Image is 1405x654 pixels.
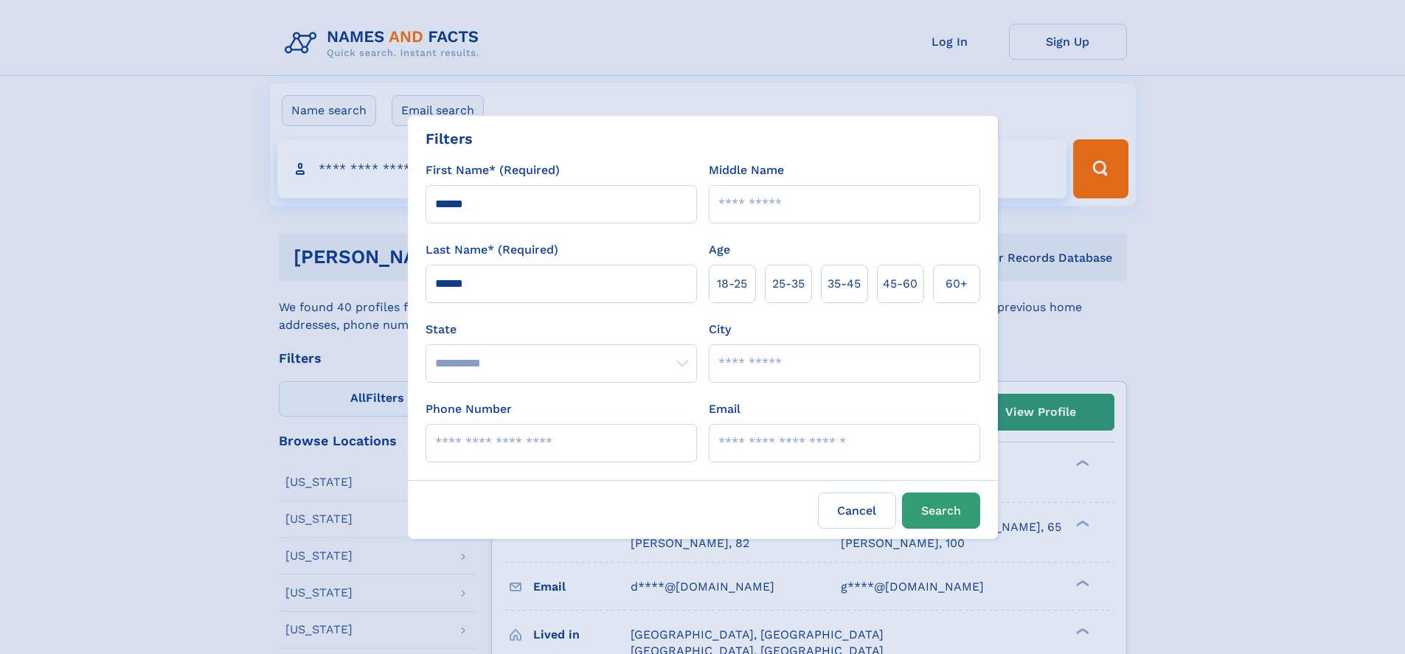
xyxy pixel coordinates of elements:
div: Filters [426,128,473,150]
span: 45‑60 [883,275,917,293]
label: Email [709,400,740,418]
span: 25‑35 [772,275,805,293]
label: Phone Number [426,400,512,418]
span: 35‑45 [828,275,861,293]
label: Cancel [818,493,896,529]
label: Last Name* (Required) [426,241,558,259]
label: Age [709,241,730,259]
label: First Name* (Required) [426,161,560,179]
label: Middle Name [709,161,784,179]
label: State [426,321,697,338]
label: City [709,321,731,338]
button: Search [902,493,980,529]
span: 18‑25 [717,275,747,293]
span: 60+ [946,275,968,293]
